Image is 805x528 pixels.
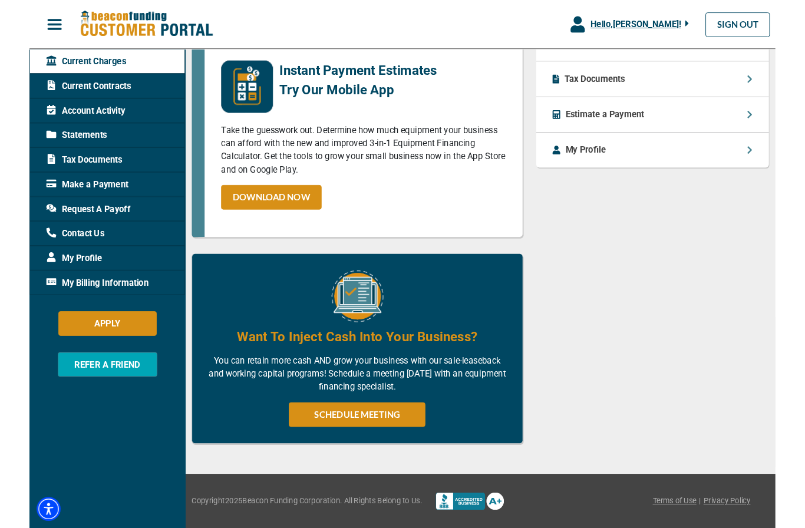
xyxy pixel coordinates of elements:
span: My Profile [18,272,78,286]
img: Beacon Funding Customer Portal Logo [54,11,198,41]
p: Take the guesswork out. Determine how much equipment your business can afford with the new and im... [207,134,514,190]
a: SIGN OUT [730,14,799,40]
span: Statements [18,139,84,153]
span: Make a Payment [18,192,107,206]
span: Request A Payoff [18,219,109,233]
span: My Billing Information [18,298,128,312]
a: DOWNLOAD NOW [207,200,315,226]
span: Current Charges [18,60,104,74]
img: mobile-app-logo.png [207,65,263,122]
p: Try Our Mobile App [270,87,440,108]
button: REFER A FRIEND [31,380,138,407]
p: Estimate a Payment [579,117,664,131]
p: Tax Documents [578,78,643,93]
p: Instant Payment Estimates [270,65,440,87]
p: My Profile [579,155,622,169]
span: Current Contracts [18,86,110,100]
span: Tax Documents [18,166,100,180]
span: Account Activity [18,113,103,127]
p: You can retain more cash AND grow your business with our sale-leaseback and working capital progr... [193,382,514,425]
a: SCHEDULE MEETING [280,434,427,461]
button: APPLY [31,336,137,362]
span: Contact Us [18,245,81,259]
h4: Want To Inject Cash Into Your Business? [224,354,483,374]
span: Hello, [PERSON_NAME] ! [605,21,703,32]
img: Equipment Financing Online Image [326,292,382,348]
